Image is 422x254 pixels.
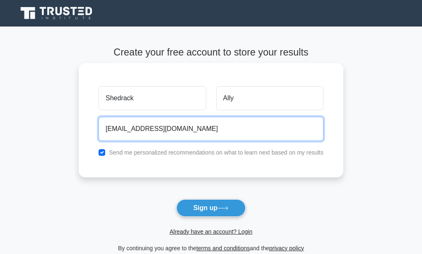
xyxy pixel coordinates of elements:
[109,149,323,156] label: Send me personalized recommendations on what to learn next based on my results
[79,46,343,58] h4: Create your free account to store your results
[196,245,250,252] a: terms and conditions
[74,243,348,253] div: By continuing you agree to the and the
[176,199,246,217] button: Sign up
[169,228,252,235] a: Already have an account? Login
[99,86,206,110] input: First name
[269,245,304,252] a: privacy policy
[216,86,323,110] input: Last name
[99,117,323,141] input: Email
